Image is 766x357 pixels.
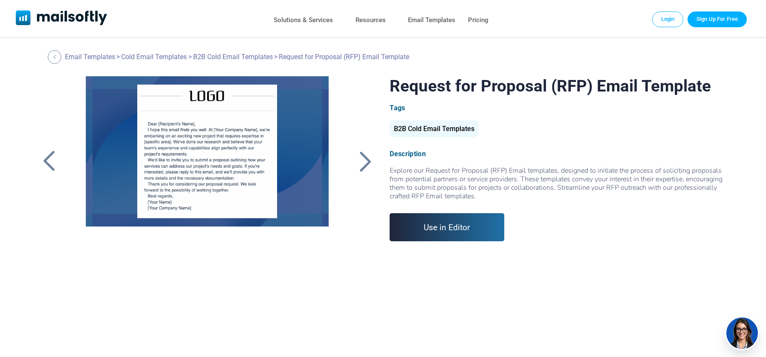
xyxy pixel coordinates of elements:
a: Pricing [468,14,489,26]
a: Request for Proposal (RFP) Email Template [72,76,342,289]
div: Explore our Request for Proposal (RFP) Email templates, designed to initiate the process of solic... [390,166,728,200]
a: Resources [356,14,386,26]
a: Back [38,150,60,172]
h1: Request for Proposal (RFP) Email Template [390,76,728,95]
a: Login [652,11,684,27]
a: Back [48,50,64,64]
a: Email Templates [65,53,115,61]
a: Trial [688,11,747,27]
a: Back [355,150,376,172]
a: Cold Email Templates [121,53,187,61]
a: B2B Cold Email Templates [390,128,479,132]
a: Email Templates [408,14,455,26]
a: Use in Editor [390,213,504,241]
div: B2B Cold Email Templates [390,120,479,137]
a: Mailsoftly [16,10,107,27]
div: Description [390,150,728,158]
a: B2B Cold Email Templates [193,53,273,61]
a: Solutions & Services [274,14,333,26]
div: Tags [390,104,728,112]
